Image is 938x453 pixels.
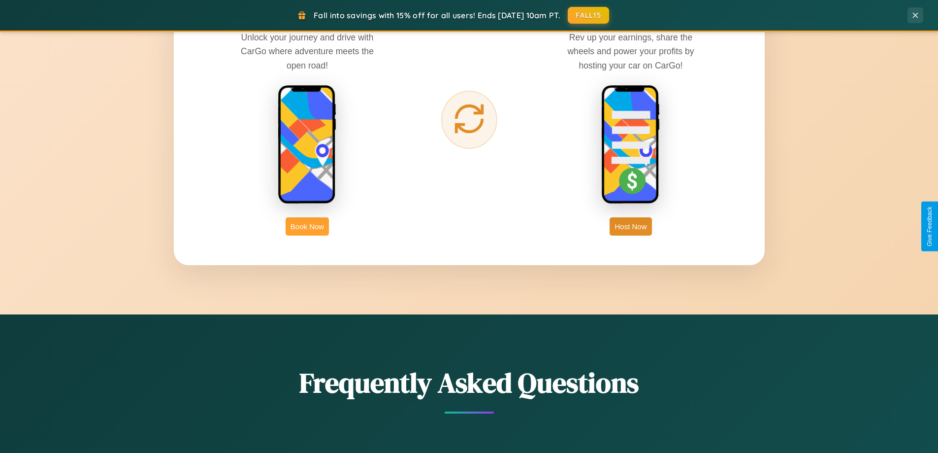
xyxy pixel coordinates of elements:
button: FALL15 [568,7,609,24]
span: Fall into savings with 15% off for all users! Ends [DATE] 10am PT. [314,10,560,20]
button: Host Now [610,217,651,236]
h2: Frequently Asked Questions [174,364,765,402]
img: rent phone [278,85,337,205]
p: Rev up your earnings, share the wheels and power your profits by hosting your car on CarGo! [557,31,705,72]
button: Book Now [286,217,329,236]
p: Unlock your journey and drive with CarGo where adventure meets the open road! [233,31,381,72]
div: Give Feedback [926,207,933,246]
img: host phone [601,85,660,205]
